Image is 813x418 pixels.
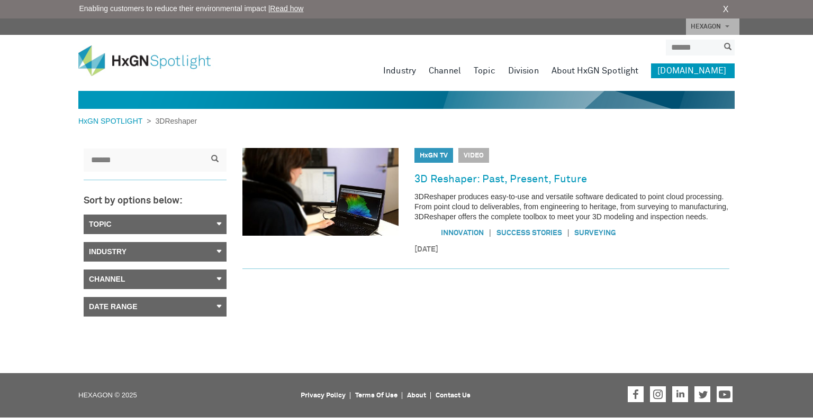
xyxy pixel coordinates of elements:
a: Hexagon on Youtube [717,386,733,402]
a: About [407,392,426,399]
span: | [484,227,496,238]
a: HxGN SPOTLIGHT [78,117,147,125]
a: Date Range [84,297,227,317]
a: Hexagon on Instagram [650,386,666,402]
a: 3D Reshaper: Past, Present, Future [414,171,587,188]
a: Industry [383,63,416,78]
a: Privacy Policy [301,392,346,399]
a: HEXAGON [686,18,739,35]
a: Hexagon on LinkedIn [672,386,688,402]
a: HxGN TV [420,152,448,159]
a: About HxGN Spotlight [552,63,639,78]
div: > [78,116,197,127]
h3: Sort by options below: [84,196,227,207]
a: Surveying [574,229,616,237]
a: Topic [84,215,227,234]
a: Innovation [441,229,484,237]
a: Channel [84,270,227,289]
a: [DOMAIN_NAME] [651,63,735,78]
time: [DATE] [414,244,729,255]
a: Topic [474,63,495,78]
span: | [562,227,575,238]
a: Industry [84,242,227,262]
a: Division [508,63,539,78]
a: X [723,3,729,16]
a: Read how [270,4,303,13]
img: HxGN Spotlight [78,45,227,76]
p: 3DReshaper produces easy-to-use and versatile software dedicated to point cloud processing. From ... [414,192,729,222]
span: 3DReshaper [151,117,197,125]
a: Terms Of Use [355,392,398,399]
p: HEXAGON © 2025 [78,388,294,414]
a: Contact Us [436,392,471,399]
a: Hexagon on Facebook [628,386,644,402]
span: Enabling customers to reduce their environmental impact | [79,3,304,14]
a: Channel [429,63,461,78]
span: Video [458,148,489,163]
a: Success Stories [496,229,562,237]
a: Hexagon on Twitter [694,386,710,402]
img: 3D Reshaper: Past, Present, Future [242,148,399,236]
